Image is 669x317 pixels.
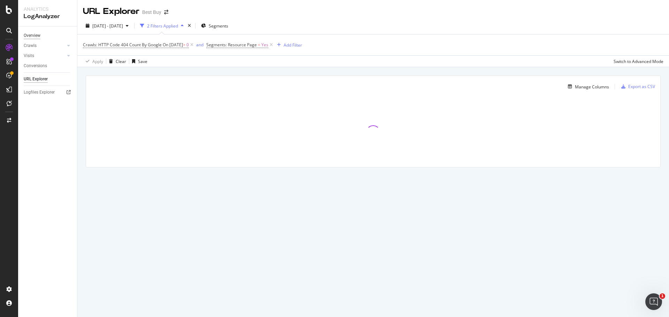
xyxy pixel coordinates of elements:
[183,42,185,48] span: >
[24,76,48,83] div: URL Explorer
[258,42,260,48] span: =
[284,42,302,48] div: Add Filter
[83,20,131,31] button: [DATE] - [DATE]
[660,293,665,299] span: 1
[24,89,72,96] a: Logfiles Explorer
[274,41,302,49] button: Add Filter
[92,58,103,64] div: Apply
[24,13,71,21] div: LogAnalyzer
[614,58,663,64] div: Switch to Advanced Mode
[164,10,168,15] div: arrow-right-arrow-left
[24,6,71,13] div: Analytics
[575,84,609,90] div: Manage Columns
[261,40,268,50] span: Yes
[186,22,192,29] div: times
[116,58,126,64] div: Clear
[163,42,183,48] span: On [DATE]
[209,23,228,29] span: Segments
[24,42,37,49] div: Crawls
[24,89,55,96] div: Logfiles Explorer
[24,32,72,39] a: Overview
[198,20,231,31] button: Segments
[618,81,655,92] button: Export as CSV
[83,6,139,17] div: URL Explorer
[24,62,72,70] a: Conversions
[83,42,162,48] span: Crawls: HTTP Code 404 Count By Google
[138,58,147,64] div: Save
[24,52,65,60] a: Visits
[24,52,34,60] div: Visits
[24,42,65,49] a: Crawls
[611,56,663,67] button: Switch to Advanced Mode
[106,56,126,67] button: Clear
[24,76,72,83] a: URL Explorer
[24,32,40,39] div: Overview
[142,9,161,16] div: Best Buy
[129,56,147,67] button: Save
[565,82,609,91] button: Manage Columns
[147,23,178,29] div: 2 Filters Applied
[83,56,103,67] button: Apply
[137,20,186,31] button: 2 Filters Applied
[645,293,662,310] iframe: Intercom live chat
[196,41,203,48] button: and
[186,40,189,50] span: 0
[206,42,257,48] span: Segments: Resource Page
[628,84,655,89] div: Export as CSV
[24,62,47,70] div: Conversions
[92,23,123,29] span: [DATE] - [DATE]
[196,42,203,48] div: and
